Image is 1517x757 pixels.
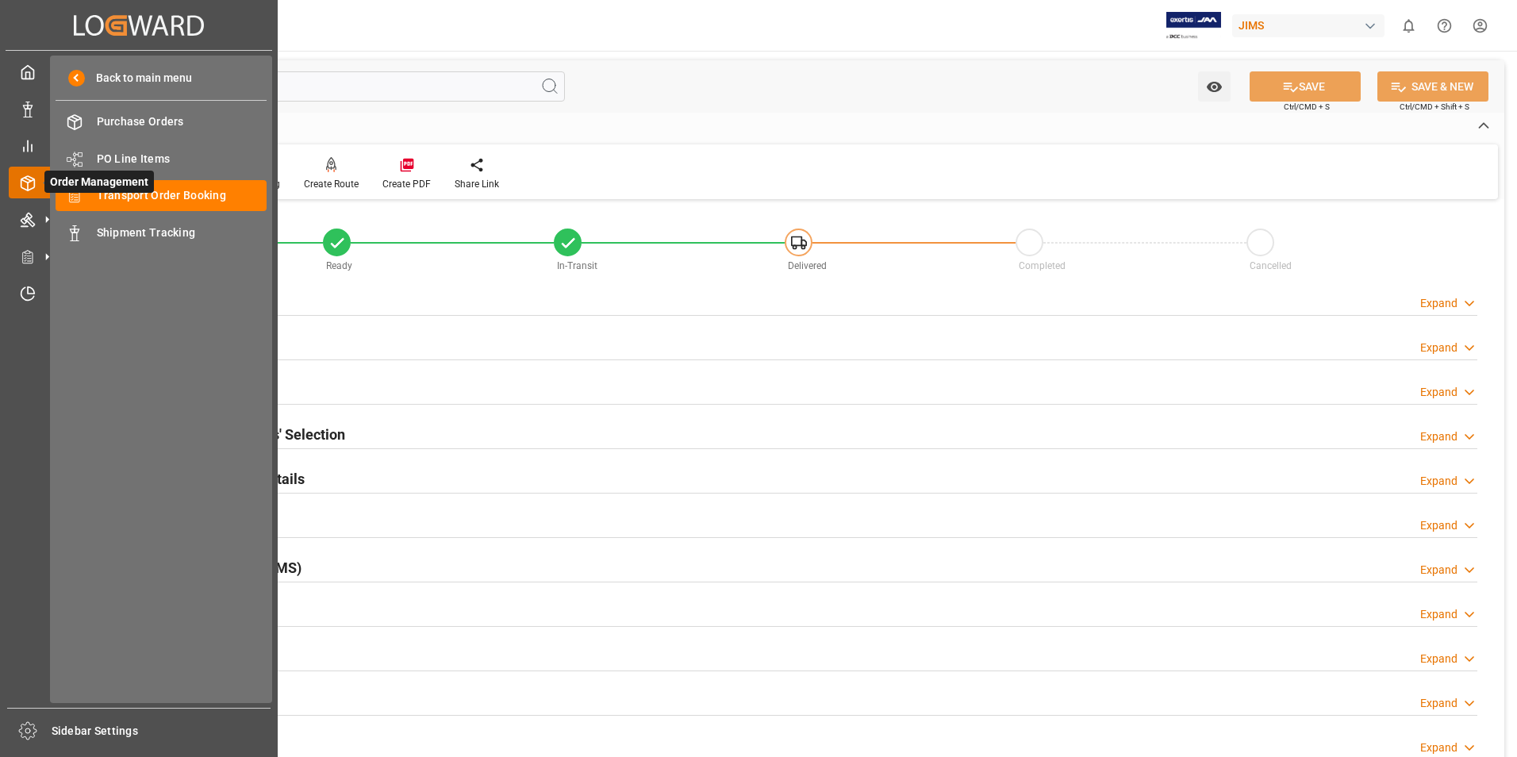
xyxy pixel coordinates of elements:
span: Back to main menu [85,70,192,86]
div: Expand [1420,428,1457,445]
span: Sidebar Settings [52,723,271,740]
span: In-Transit [557,260,597,271]
div: Expand [1420,384,1457,401]
button: JIMS [1232,10,1391,40]
div: Expand [1420,651,1457,667]
div: Expand [1420,473,1457,490]
img: Exertis%20JAM%20-%20Email%20Logo.jpg_1722504956.jpg [1166,12,1221,40]
span: PO Line Items [97,151,267,167]
span: Transport Order Booking [97,187,267,204]
span: Cancelled [1250,260,1292,271]
button: Help Center [1427,8,1462,44]
a: My Reports [9,130,269,161]
div: Create Route [304,177,359,191]
span: Ctrl/CMD + Shift + S [1400,101,1469,113]
a: Transport Order Booking [56,180,267,211]
a: My Cockpit [9,56,269,87]
div: Expand [1420,517,1457,534]
button: show 0 new notifications [1391,8,1427,44]
span: Delivered [788,260,827,271]
a: Timeslot Management V2 [9,278,269,309]
div: Expand [1420,695,1457,712]
div: Expand [1420,740,1457,756]
div: JIMS [1232,14,1385,37]
input: Search Fields [73,71,565,102]
span: Completed [1019,260,1066,271]
div: Expand [1420,562,1457,578]
div: Expand [1420,606,1457,623]
a: Data Management [9,93,269,124]
div: Expand [1420,340,1457,356]
a: PO Line Items [56,143,267,174]
span: Shipment Tracking [97,225,267,241]
div: Share Link [455,177,499,191]
button: SAVE & NEW [1377,71,1488,102]
div: Expand [1420,295,1457,312]
button: SAVE [1250,71,1361,102]
div: Create PDF [382,177,431,191]
a: Shipment Tracking [56,217,267,248]
span: Order Management [44,171,154,193]
a: Purchase Orders [56,106,267,137]
span: Purchase Orders [97,113,267,130]
button: open menu [1198,71,1231,102]
span: Ready [326,260,352,271]
span: Ctrl/CMD + S [1284,101,1330,113]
